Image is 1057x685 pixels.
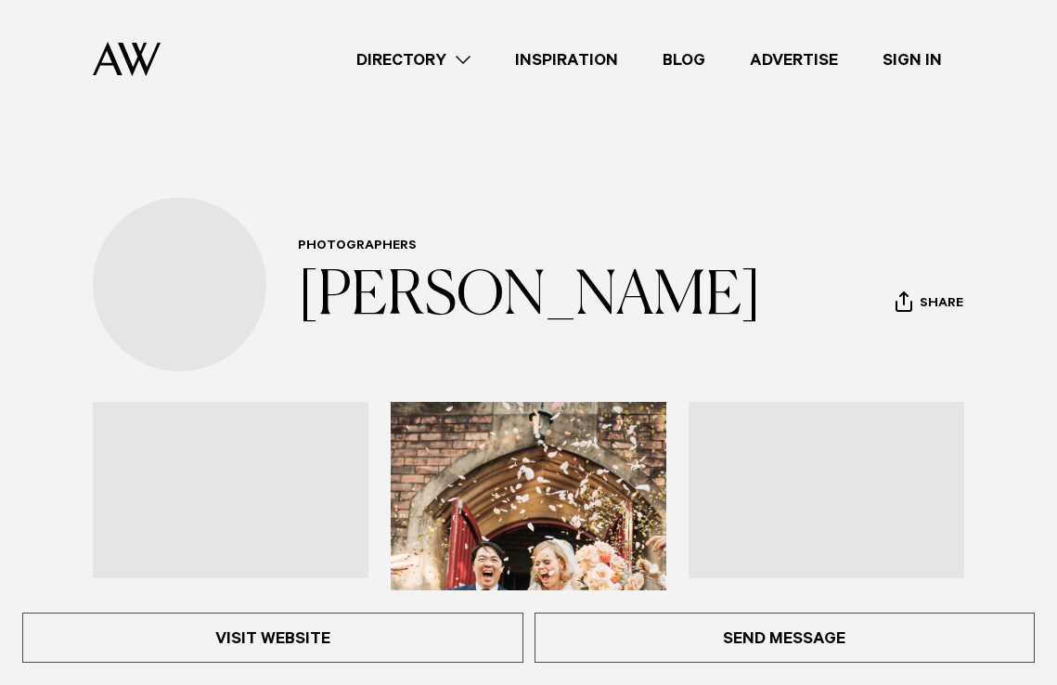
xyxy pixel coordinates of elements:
a: Sign In [860,47,964,72]
button: Share [895,291,964,318]
a: Directory [334,47,493,72]
img: Auckland Weddings Logo [93,42,161,76]
a: Photographers [298,239,417,254]
span: Share [920,296,963,314]
a: Advertise [728,47,860,72]
a: Inspiration [493,47,640,72]
a: Blog [640,47,728,72]
a: Send Message [535,613,1036,663]
a: [PERSON_NAME] [298,267,761,327]
a: Visit Website [22,613,523,663]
